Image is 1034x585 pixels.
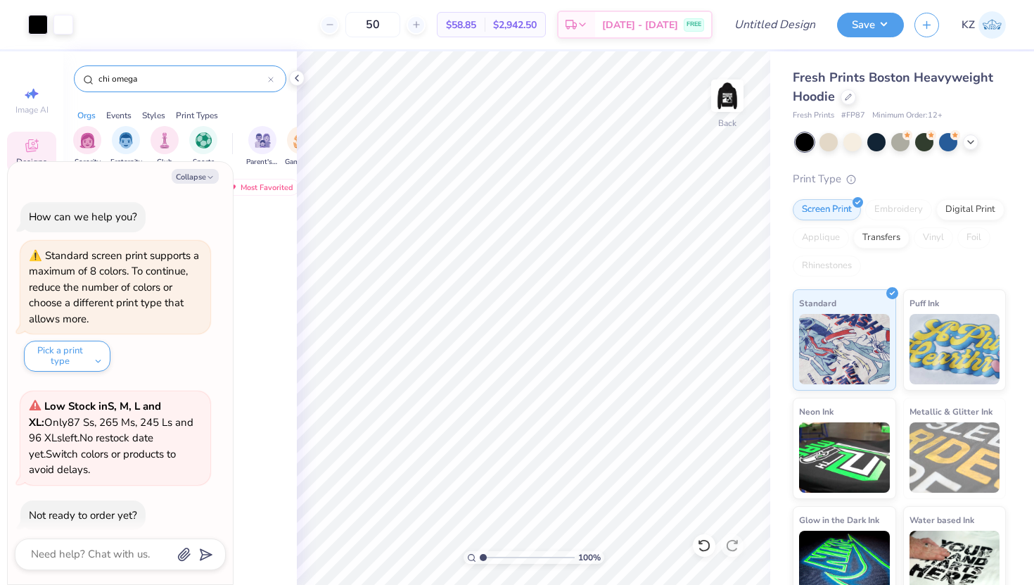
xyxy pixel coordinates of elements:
input: – – [345,12,400,37]
span: Image AI [15,104,49,115]
div: filter for Game Day [285,126,317,168]
span: Sorority [75,157,101,168]
button: filter button [189,126,217,168]
span: Water based Ink [909,512,974,527]
div: Styles [142,109,165,122]
span: [DATE] - [DATE] [602,18,678,32]
span: 100 % [578,551,601,564]
button: filter button [246,126,279,168]
img: Sports Image [196,132,212,149]
button: filter button [73,126,101,168]
span: $58.85 [446,18,476,32]
div: Screen Print [793,199,861,220]
input: Try "Alpha" [97,72,268,86]
div: Vinyl [914,227,953,249]
span: Glow in the Dark Ink [799,512,879,527]
div: Rhinestones [793,256,861,277]
div: filter for Sorority [73,126,101,168]
div: filter for Fraternity [110,126,142,168]
span: Fraternity [110,157,142,168]
img: Club Image [157,132,172,149]
img: Back [713,82,741,110]
span: Metallic & Glitter Ink [909,404,992,419]
input: Untitled Design [723,11,826,39]
img: Neon Ink [799,422,890,493]
span: Designs [16,156,47,168]
div: filter for Club [151,126,179,168]
img: Game Day Image [293,132,309,149]
div: Foil [957,227,990,249]
span: Parent's Weekend [246,157,279,168]
img: Standard [799,314,890,384]
span: Sports [193,157,215,168]
div: Digital Print [936,199,1004,220]
div: Most Favorited [220,179,300,196]
img: Sorority Image [79,132,96,149]
span: Only 87 Ss, 265 Ms, 245 Ls and 96 XLs left. Switch colors or products to avoid delays. [29,399,193,477]
span: # FP87 [841,110,865,122]
div: Print Types [176,109,218,122]
span: Puff Ink [909,296,939,310]
strong: Low Stock in S, M, L and XL : [29,399,161,429]
span: KZ [962,17,975,33]
img: Puff Ink [909,314,1000,384]
span: Standard [799,296,836,310]
img: Metallic & Glitter Ink [909,422,1000,493]
div: Not ready to order yet? [29,508,137,522]
button: filter button [110,126,142,168]
div: Print Type [793,171,1006,187]
span: Game Day [285,157,317,168]
span: Fresh Prints [793,110,834,122]
button: Save [837,13,904,37]
button: Collapse [172,169,219,184]
span: Fresh Prints Boston Heavyweight Hoodie [793,69,993,105]
div: Transfers [853,227,909,249]
img: Kyla Zananiri [978,11,1006,39]
span: Minimum Order: 12 + [872,110,943,122]
button: filter button [285,126,317,168]
button: Pick a print type [24,341,110,372]
span: FREE [687,20,701,30]
div: Embroidery [865,199,932,220]
div: Orgs [77,109,96,122]
div: Standard screen print supports a maximum of 8 colors. To continue, reduce the number of colors or... [29,249,199,326]
div: Back [718,117,736,130]
span: No restock date yet. [29,431,153,461]
img: Fraternity Image [118,132,134,149]
div: filter for Sports [189,126,217,168]
span: Neon Ink [799,404,834,419]
a: KZ [962,11,1006,39]
div: Events [106,109,132,122]
span: $2,942.50 [493,18,537,32]
div: How can we help you? [29,210,137,224]
div: filter for Parent's Weekend [246,126,279,168]
span: Club [157,157,172,168]
div: Applique [793,227,849,249]
img: Parent's Weekend Image [255,132,271,149]
button: filter button [151,126,179,168]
